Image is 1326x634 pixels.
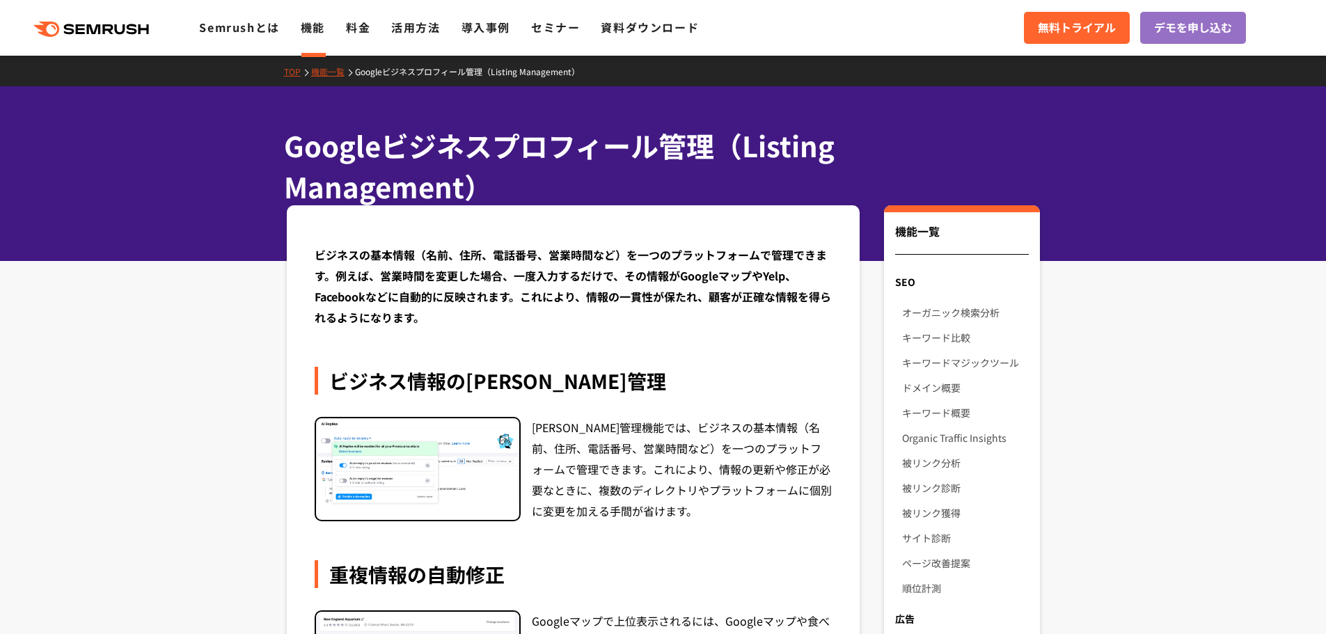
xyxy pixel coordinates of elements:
[902,350,1028,375] a: キーワードマジックツール
[532,417,832,521] div: [PERSON_NAME]管理機能では、ビジネスの基本情報（名前、住所、電話番号、営業時間など）を一つのプラットフォームで管理できます。これにより、情報の更新や修正が必要なときに、複数のディレク...
[391,19,440,35] a: 活用方法
[902,325,1028,350] a: キーワード比較
[315,244,832,328] div: ビジネスの基本情報（名前、住所、電話番号、営業時間など）を一つのプラットフォームで管理できます。例えば、営業時間を変更した場合、一度入力するだけで、その情報がGoogleマップやYelp、Fac...
[316,418,519,508] img: ビジネス情報の一元管理
[301,19,325,35] a: 機能
[902,500,1028,525] a: 被リンク獲得
[902,475,1028,500] a: 被リンク診断
[531,19,580,35] a: セミナー
[199,19,279,35] a: Semrushとは
[315,560,832,588] div: 重複情報の自動修正
[601,19,699,35] a: 資料ダウンロード
[902,400,1028,425] a: キーワード概要
[346,19,370,35] a: 料金
[902,450,1028,475] a: 被リンク分析
[1140,12,1246,44] a: デモを申し込む
[1024,12,1130,44] a: 無料トライアル
[311,65,355,77] a: 機能一覧
[902,525,1028,550] a: サイト診断
[284,65,311,77] a: TOP
[884,269,1039,294] div: SEO
[461,19,510,35] a: 導入事例
[315,367,832,395] div: ビジネス情報の[PERSON_NAME]管理
[1038,19,1116,37] span: 無料トライアル
[902,425,1028,450] a: Organic Traffic Insights
[1154,19,1232,37] span: デモを申し込む
[895,223,1028,255] div: 機能一覧
[902,375,1028,400] a: ドメイン概要
[902,576,1028,601] a: 順位計測
[355,65,590,77] a: Googleビジネスプロフィール管理（Listing Management）
[902,300,1028,325] a: オーガニック検索分析
[902,550,1028,576] a: ページ改善提案
[284,125,1029,207] h1: Googleビジネスプロフィール管理（Listing Management）
[884,606,1039,631] div: 広告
